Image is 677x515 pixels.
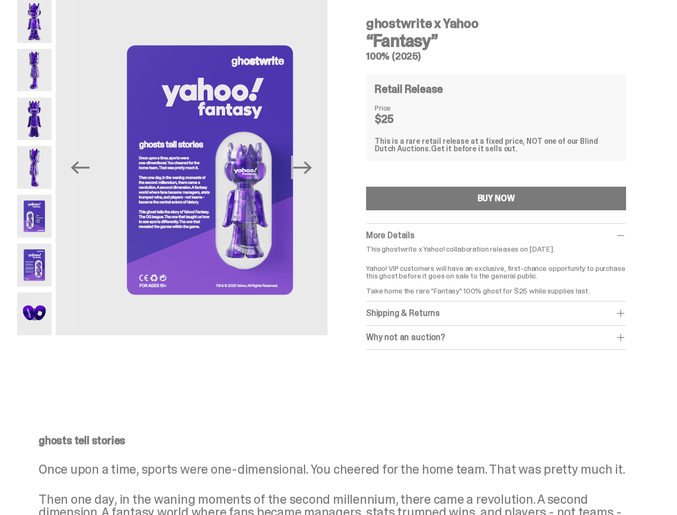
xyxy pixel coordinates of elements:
[431,144,518,153] span: Get it before it sells out.
[17,292,51,335] img: Yahoo-HG---7.png
[366,51,626,61] h5: 100% (2025)
[39,463,630,476] p: Once upon a time, sports were one-dimensional. You cheered for the home team. That was pretty muc...
[366,17,626,30] h4: ghostwrite x Yahoo
[291,156,315,179] button: Next
[17,244,51,286] img: Yahoo-HG---6.png
[366,187,626,210] button: BUY NOW
[366,332,626,343] div: Why not an auction?
[17,49,51,92] img: Yahoo-HG---2.png
[478,194,515,203] div: BUY NOW
[366,230,414,241] span: More Details
[39,435,630,446] p: ghosts tell stories
[375,84,443,94] h4: Retail Release
[366,308,626,319] div: Shipping & Returns
[69,156,92,179] button: Previous
[17,98,51,141] img: Yahoo-HG---3.png
[17,195,51,238] img: Yahoo-HG---5.png
[366,32,626,49] h3: “Fantasy”
[375,137,618,152] div: This is a rare retail release at a fixed price, NOT one of our Blind Dutch Auctions.
[366,257,626,295] p: Yahoo! VIP customers will have an exclusive, first-chance opportunity to purchase this ghost befo...
[17,146,51,189] img: Yahoo-HG---4.png
[375,104,428,112] dt: Price
[375,114,428,124] dd: $25
[366,245,626,253] p: This ghostwrite x Yahoo! collaboration releases on [DATE].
